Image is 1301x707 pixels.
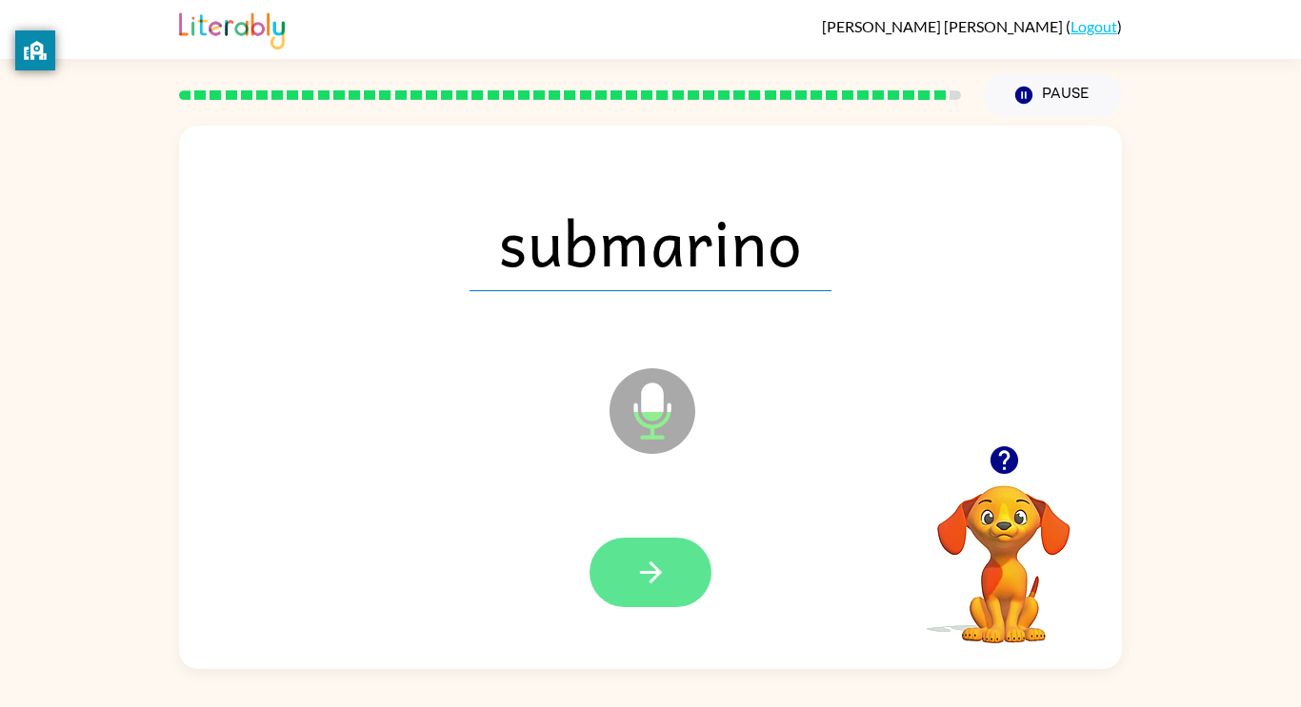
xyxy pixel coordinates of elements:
img: Literably [179,8,285,49]
a: Logout [1071,17,1117,35]
video: Your browser must support playing .mp4 files to use Literably. Please try using another browser. [909,456,1099,646]
span: submarino [470,192,831,291]
span: [PERSON_NAME] [PERSON_NAME] [822,17,1066,35]
div: ( ) [822,17,1122,35]
button: Pause [984,73,1122,117]
button: privacy banner [15,30,55,70]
